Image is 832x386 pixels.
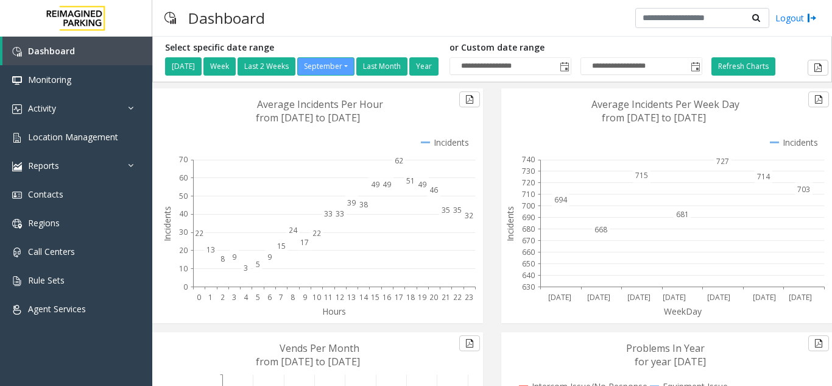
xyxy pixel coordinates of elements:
[459,335,480,351] button: Export to pdf
[602,111,706,124] text: from [DATE] to [DATE]
[256,292,260,302] text: 5
[594,224,607,235] text: 668
[383,292,391,302] text: 16
[291,292,295,302] text: 8
[548,292,571,302] text: [DATE]
[711,57,775,76] button: Refresh Charts
[303,292,307,302] text: 9
[336,209,344,219] text: 33
[808,60,828,76] button: Export to pdf
[627,292,650,302] text: [DATE]
[165,43,440,53] h5: Select specific date range
[28,45,75,57] span: Dashboard
[12,190,22,200] img: 'icon'
[371,292,379,302] text: 15
[12,162,22,171] img: 'icon'
[12,276,22,286] img: 'icon'
[28,217,60,229] span: Regions
[522,189,535,199] text: 710
[197,292,201,302] text: 0
[465,292,473,302] text: 23
[322,306,346,317] text: Hours
[347,198,356,208] text: 39
[395,155,403,166] text: 62
[182,3,271,33] h3: Dashboard
[626,341,705,355] text: Problems In Year
[28,188,63,200] span: Contacts
[164,3,176,33] img: pageIcon
[12,219,22,229] img: 'icon'
[244,292,249,302] text: 4
[179,154,188,165] text: 70
[757,171,770,182] text: 714
[522,247,535,257] text: 660
[220,292,225,302] text: 2
[28,303,86,315] span: Agent Services
[753,292,776,302] text: [DATE]
[359,292,368,302] text: 14
[28,74,71,85] span: Monitoring
[807,12,817,24] img: logout
[12,76,22,85] img: 'icon'
[522,224,535,234] text: 680
[406,292,415,302] text: 18
[279,292,283,302] text: 7
[449,43,702,53] h5: or Custom date range
[808,335,829,351] button: Export to pdf
[453,292,462,302] text: 22
[522,177,535,188] text: 720
[12,104,22,114] img: 'icon'
[324,292,333,302] text: 11
[257,98,383,111] text: Average Incidents Per Hour
[409,57,439,76] button: Year
[12,47,22,57] img: 'icon'
[179,263,188,274] text: 10
[289,225,298,235] text: 24
[707,292,730,302] text: [DATE]
[28,102,56,114] span: Activity
[663,292,686,302] text: [DATE]
[429,292,438,302] text: 20
[442,205,450,215] text: 35
[591,98,739,111] text: Average Incidents Per Week Day
[161,206,173,241] text: Incidents
[179,191,188,201] text: 50
[208,292,213,302] text: 1
[312,228,321,238] text: 22
[522,259,535,269] text: 650
[179,227,188,237] text: 30
[522,212,535,223] text: 690
[418,179,426,190] text: 49
[359,199,368,210] text: 38
[12,305,22,315] img: 'icon'
[280,341,359,355] text: Vends Per Month
[429,185,438,195] text: 46
[267,252,272,262] text: 9
[459,91,480,107] button: Export to pdf
[504,206,516,241] text: Incidents
[312,292,321,302] text: 10
[789,292,812,302] text: [DATE]
[324,209,333,219] text: 33
[522,201,535,211] text: 700
[165,57,202,76] button: [DATE]
[395,292,403,302] text: 17
[522,235,535,246] text: 670
[406,176,415,186] text: 51
[203,57,236,76] button: Week
[256,355,360,368] text: from [DATE] to [DATE]
[522,270,535,281] text: 640
[635,170,648,180] text: 715
[442,292,450,302] text: 21
[267,292,272,302] text: 6
[12,133,22,143] img: 'icon'
[297,57,354,76] button: September
[383,179,391,190] text: 49
[522,282,535,292] text: 630
[244,263,248,273] text: 3
[277,241,286,251] text: 15
[336,292,344,302] text: 12
[28,131,118,143] span: Location Management
[635,355,706,368] text: for year [DATE]
[206,245,215,255] text: 13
